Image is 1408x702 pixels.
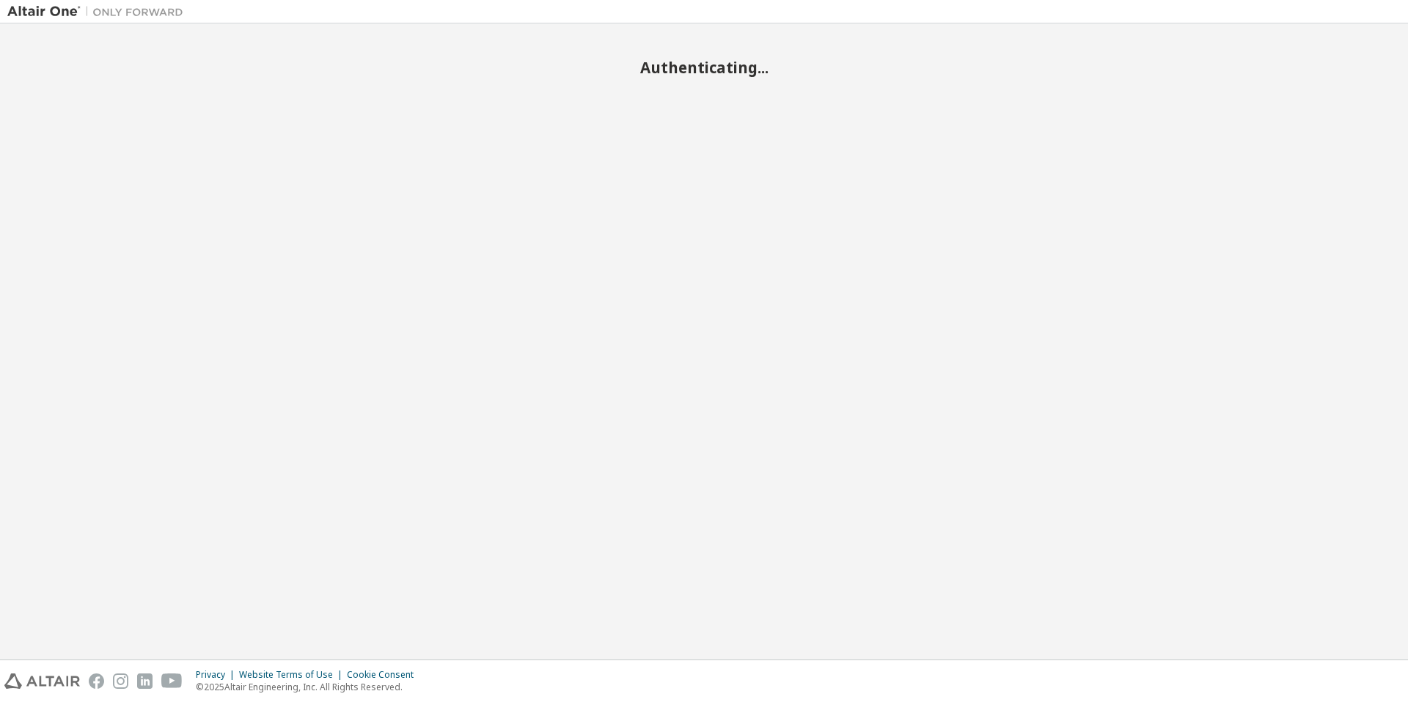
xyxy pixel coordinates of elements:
[137,673,153,689] img: linkedin.svg
[347,669,422,681] div: Cookie Consent
[7,58,1401,77] h2: Authenticating...
[113,673,128,689] img: instagram.svg
[89,673,104,689] img: facebook.svg
[196,681,422,693] p: © 2025 Altair Engineering, Inc. All Rights Reserved.
[7,4,191,19] img: Altair One
[4,673,80,689] img: altair_logo.svg
[196,669,239,681] div: Privacy
[239,669,347,681] div: Website Terms of Use
[161,673,183,689] img: youtube.svg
